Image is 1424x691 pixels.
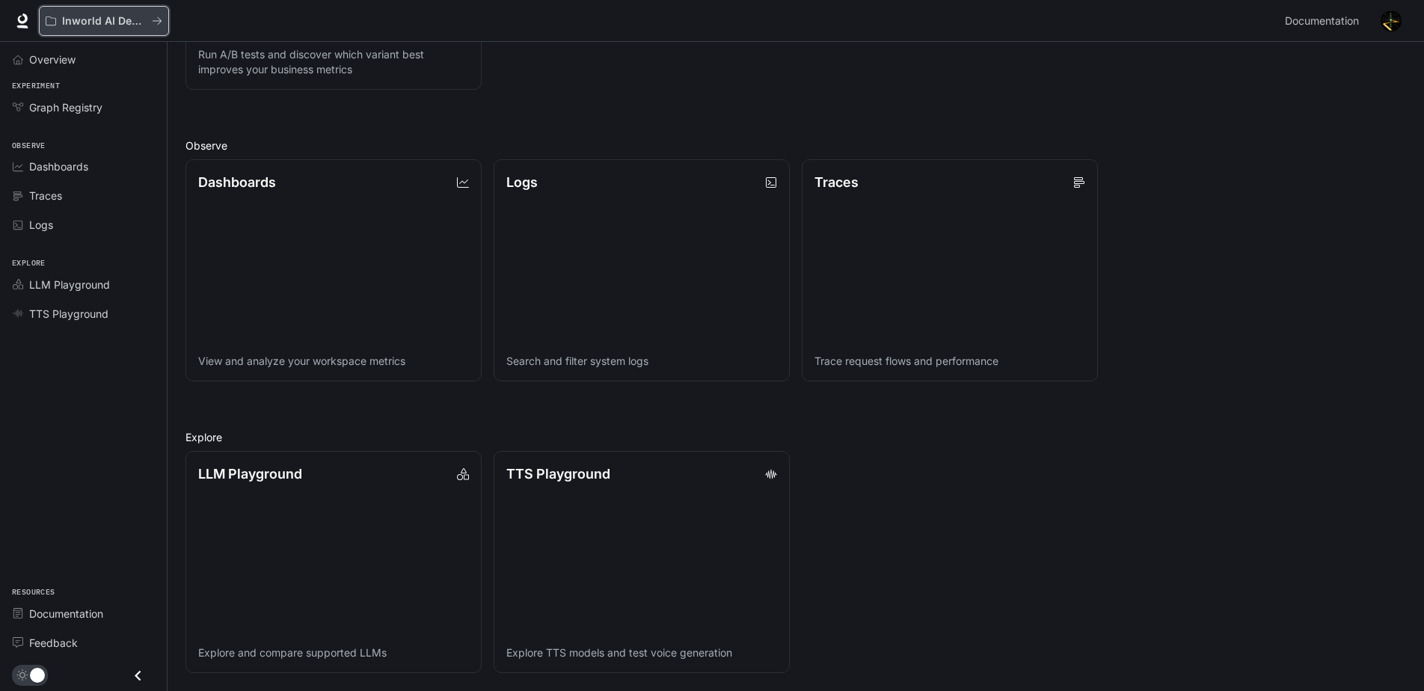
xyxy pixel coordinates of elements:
[814,172,859,192] p: Traces
[198,354,469,369] p: View and analyze your workspace metrics
[29,52,76,67] span: Overview
[198,464,302,484] p: LLM Playground
[1285,12,1359,31] span: Documentation
[29,217,53,233] span: Logs
[6,212,161,238] a: Logs
[6,94,161,120] a: Graph Registry
[6,182,161,209] a: Traces
[198,645,469,660] p: Explore and compare supported LLMs
[185,159,482,381] a: DashboardsView and analyze your workspace metrics
[30,666,45,683] span: Dark mode toggle
[506,172,538,192] p: Logs
[185,138,1406,153] h2: Observe
[198,172,276,192] p: Dashboards
[506,354,777,369] p: Search and filter system logs
[198,47,469,77] p: Run A/B tests and discover which variant best improves your business metrics
[494,451,790,673] a: TTS PlaygroundExplore TTS models and test voice generation
[185,451,482,673] a: LLM PlaygroundExplore and compare supported LLMs
[39,6,169,36] button: All workspaces
[6,601,161,627] a: Documentation
[29,99,102,115] span: Graph Registry
[6,46,161,73] a: Overview
[814,354,1085,369] p: Trace request flows and performance
[6,301,161,327] a: TTS Playground
[185,429,1406,445] h2: Explore
[121,660,155,691] button: Close drawer
[29,306,108,322] span: TTS Playground
[29,188,62,203] span: Traces
[494,159,790,381] a: LogsSearch and filter system logs
[62,15,146,28] p: Inworld AI Demos
[29,159,88,174] span: Dashboards
[29,277,110,292] span: LLM Playground
[6,630,161,656] a: Feedback
[802,159,1098,381] a: TracesTrace request flows and performance
[29,606,103,621] span: Documentation
[1279,6,1370,36] a: Documentation
[506,464,610,484] p: TTS Playground
[6,153,161,179] a: Dashboards
[6,271,161,298] a: LLM Playground
[506,645,777,660] p: Explore TTS models and test voice generation
[1376,6,1406,36] button: User avatar
[1381,10,1402,31] img: User avatar
[29,635,78,651] span: Feedback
